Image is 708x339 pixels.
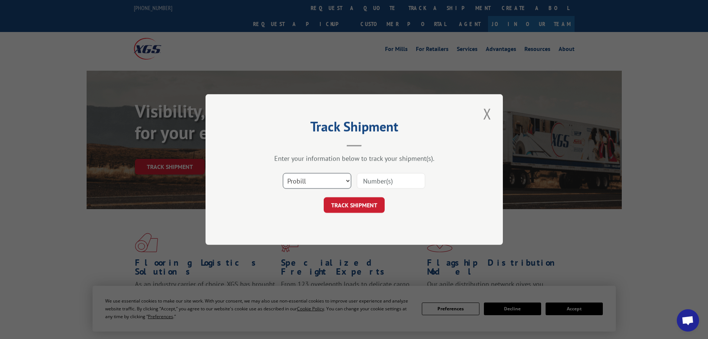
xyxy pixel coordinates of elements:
[357,173,425,189] input: Number(s)
[481,103,494,124] button: Close modal
[677,309,699,332] a: Open chat
[243,121,466,135] h2: Track Shipment
[324,197,385,213] button: TRACK SHIPMENT
[243,154,466,163] div: Enter your information below to track your shipment(s).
